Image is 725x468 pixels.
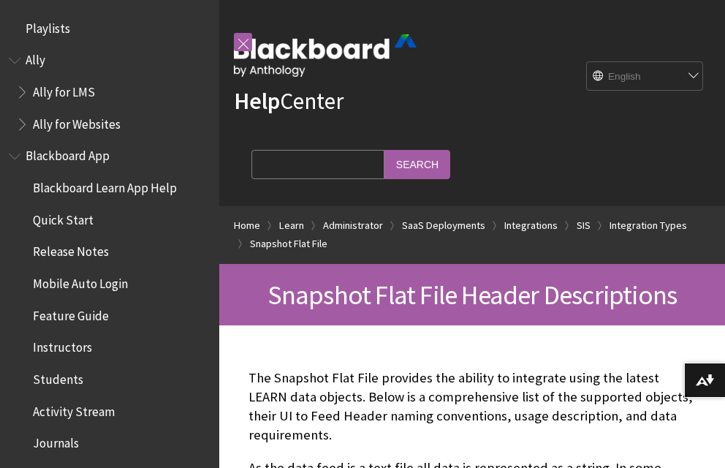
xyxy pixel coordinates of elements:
[26,16,70,36] span: Playlists
[587,62,704,91] select: Site Language Selector
[250,235,327,253] a: Snapshot Flat File
[234,34,417,77] img: Blackboard by Anthology
[33,271,128,291] span: Mobile Auto Login
[402,216,485,235] a: SaaS Deployments
[384,150,450,178] input: Search
[279,216,304,235] a: Learn
[9,16,210,41] nav: Book outline for Playlists
[33,336,92,355] span: Instructors
[577,216,591,235] a: SIS
[248,369,696,445] p: The Snapshot Flat File provides the ability to integrate using the latest LEARN data objects. Bel...
[33,303,109,323] span: Feature Guide
[33,367,83,387] span: Students
[33,431,79,451] span: Journals
[323,216,383,235] a: Administrator
[234,216,260,235] a: Home
[33,399,115,419] span: Activity Stream
[9,48,210,137] nav: Book outline for Anthology Ally Help
[33,175,177,195] span: Blackboard Learn App Help
[504,216,558,235] a: Integrations
[33,240,109,260] span: Release Notes
[33,80,95,99] span: Ally for LMS
[33,208,94,227] span: Quick Start
[26,144,110,164] span: Blackboard App
[610,216,687,235] a: Integration Types
[33,112,121,132] span: Ally for Websites
[234,86,280,116] strong: Help
[234,86,343,116] a: HelpCenter
[267,278,677,312] span: Snapshot Flat File Header Descriptions
[26,48,45,68] span: Ally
